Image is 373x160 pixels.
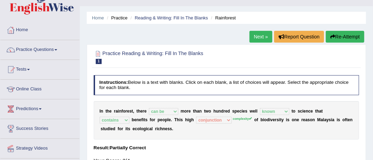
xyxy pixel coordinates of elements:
[184,109,187,114] b: o
[257,117,258,122] b: f
[199,109,202,114] b: n
[101,109,103,114] b: n
[263,117,264,122] b: i
[269,117,270,122] b: i
[171,117,172,122] b: .
[121,126,123,131] b: r
[172,126,173,131] b: .
[298,109,300,114] b: s
[250,109,253,114] b: w
[291,109,293,114] b: t
[273,117,275,122] b: e
[313,117,315,122] b: n
[109,109,112,114] b: e
[225,109,228,114] b: e
[0,80,79,97] a: Online Class
[243,109,245,114] b: e
[267,117,269,122] b: d
[292,117,294,122] b: o
[308,109,311,114] b: c
[0,139,79,156] a: Strategy Videos
[223,109,225,114] b: r
[197,109,200,114] b: a
[0,20,79,38] a: Home
[126,109,127,114] b: r
[188,109,191,114] b: e
[232,109,235,114] b: s
[114,109,116,114] b: r
[338,117,340,122] b: s
[189,117,191,122] b: g
[133,109,134,114] b: ,
[245,109,248,114] b: s
[134,117,137,122] b: e
[228,109,230,114] b: d
[0,119,79,136] a: Success Stories
[281,117,284,122] b: y
[274,31,324,43] button: Report Question
[317,109,319,114] b: h
[105,15,127,21] li: Practice
[170,126,172,131] b: s
[118,109,119,114] b: i
[127,126,128,131] b: t
[99,80,128,85] b: Instructions:
[165,126,168,131] b: e
[96,59,102,64] span: 1
[261,117,263,122] b: b
[133,126,135,131] b: e
[139,117,142,122] b: e
[308,117,310,122] b: s
[342,117,345,122] b: o
[323,117,324,122] b: l
[293,109,295,114] b: o
[329,117,331,122] b: s
[132,117,134,122] b: b
[319,109,322,114] b: a
[0,40,79,57] a: Practice Questions
[337,117,338,122] b: i
[137,126,139,131] b: o
[150,117,151,122] b: f
[302,117,303,122] b: r
[143,126,146,131] b: g
[165,117,167,122] b: p
[310,117,312,122] b: o
[317,117,321,122] b: M
[0,60,79,77] a: Tests
[135,126,137,131] b: c
[233,117,252,121] sup: complexity
[286,117,287,122] b: i
[303,117,305,122] b: e
[209,15,236,21] li: Rainforest
[128,126,130,131] b: s
[158,117,160,122] b: p
[141,117,143,122] b: f
[121,109,123,114] b: f
[204,109,205,114] b: t
[346,117,348,122] b: t
[94,50,258,64] h2: Practice Reading & Writing: Fill In The Blanks
[194,109,197,114] b: h
[147,126,150,131] b: c
[209,109,211,114] b: o
[264,117,267,122] b: o
[205,109,209,114] b: w
[175,117,177,122] b: T
[127,109,129,114] b: e
[146,126,147,131] b: i
[160,117,163,122] b: e
[107,109,109,114] b: h
[152,126,153,131] b: l
[327,117,329,122] b: y
[143,109,144,114] b: r
[297,117,299,122] b: e
[158,126,160,131] b: c
[237,109,239,114] b: e
[136,109,138,114] b: t
[255,109,256,114] b: l
[326,31,364,43] button: Re-Attempt
[144,117,145,122] b: t
[169,117,171,122] b: e
[151,117,154,122] b: o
